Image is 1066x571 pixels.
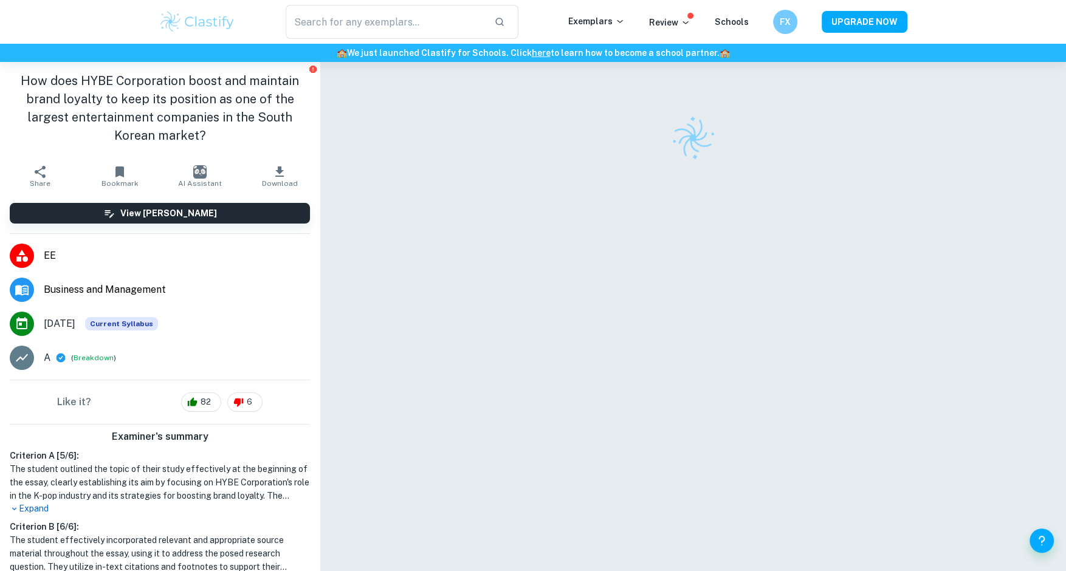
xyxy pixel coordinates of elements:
button: AI Assistant [160,159,240,193]
a: Schools [715,17,749,27]
p: Review [649,16,690,29]
img: Clastify logo [159,10,236,34]
span: Share [30,179,50,188]
h1: The student outlined the topic of their study effectively at the beginning of the essay, clearly ... [10,462,310,502]
img: AI Assistant [193,165,207,179]
span: 🏫 [720,48,730,58]
div: 82 [181,392,221,412]
button: View [PERSON_NAME] [10,203,310,224]
h6: Like it? [57,395,91,409]
div: This exemplar is based on the current syllabus. Feel free to refer to it for inspiration/ideas wh... [85,317,158,330]
button: Help and Feedback [1030,528,1054,553]
h6: Examiner's summary [5,429,315,444]
a: here [532,48,551,58]
h6: FX [779,15,793,29]
h6: Criterion B [ 6 / 6 ]: [10,520,310,533]
button: FX [773,10,797,34]
span: EE [44,248,310,263]
span: ( ) [71,352,116,364]
p: Exemplars [568,15,625,28]
h6: We just launched Clastify for Schools. Click to learn how to become a school partner. [2,46,1064,60]
input: Search for any exemplars... [286,5,484,39]
span: AI Assistant [178,179,222,188]
h6: Criterion A [ 5 / 6 ]: [10,449,310,462]
span: Download [262,179,298,188]
button: Breakdown [74,352,114,363]
button: Download [240,159,320,193]
span: 82 [194,396,218,408]
span: Bookmark [101,179,139,188]
div: 6 [227,392,263,412]
button: Report issue [308,64,317,74]
button: Bookmark [80,159,160,193]
span: [DATE] [44,316,75,331]
h1: How does HYBE Corporation boost and maintain brand loyalty to keep its position as one of the lar... [10,72,310,145]
h6: View [PERSON_NAME] [120,207,217,220]
span: Business and Management [44,282,310,297]
p: A [44,350,50,365]
span: 6 [240,396,259,408]
button: UPGRADE NOW [822,11,907,33]
span: Current Syllabus [85,317,158,330]
span: 🏫 [337,48,347,58]
img: Clastify logo [663,108,723,168]
p: Expand [10,502,310,515]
